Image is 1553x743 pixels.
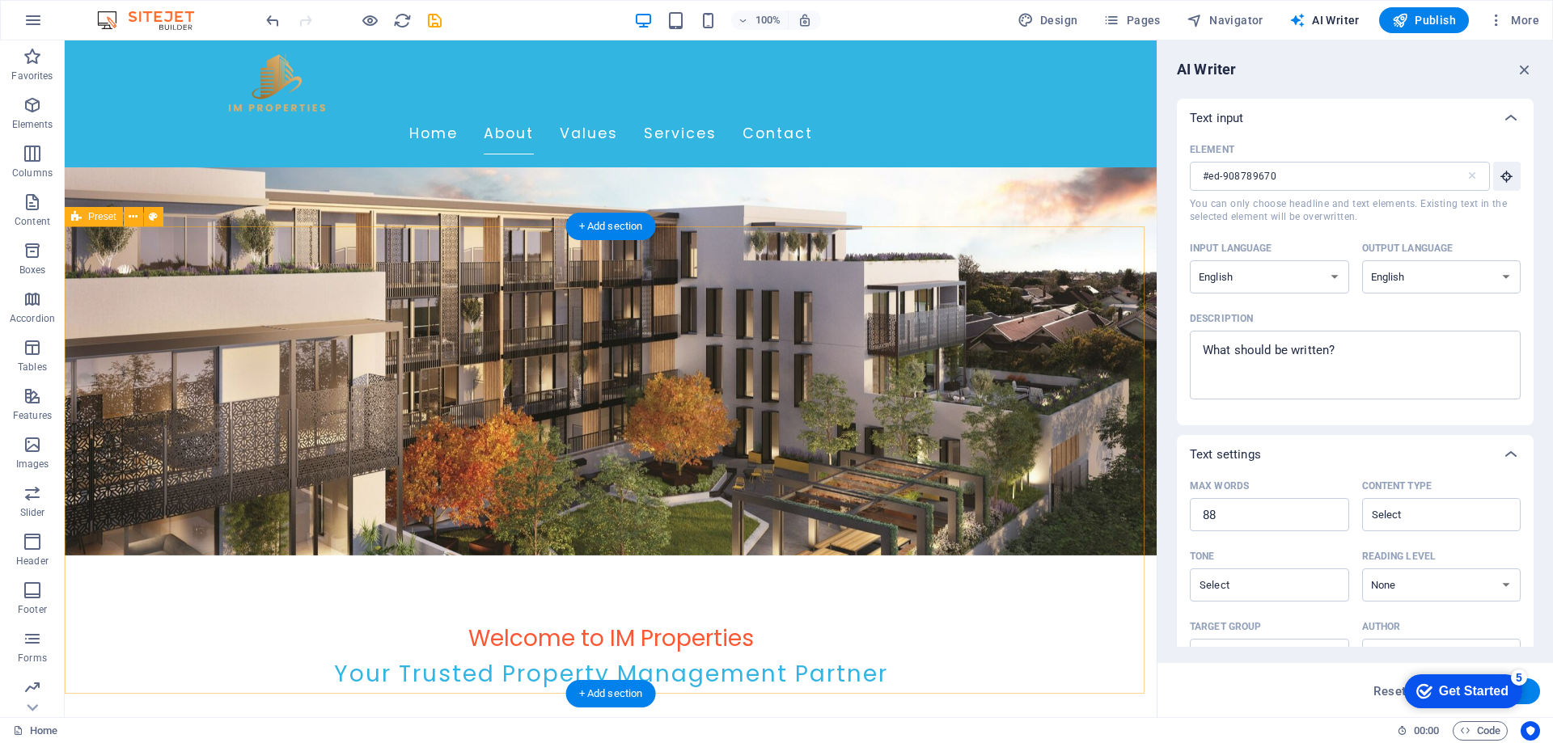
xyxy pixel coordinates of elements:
[1362,260,1521,293] select: Output language
[88,212,116,222] span: Preset
[1362,242,1454,255] p: Output language
[1362,620,1401,633] p: Author
[1397,721,1440,741] h6: Session time
[1190,110,1243,126] p: Text input
[1190,550,1214,563] p: Tone
[13,8,131,42] div: Get Started 5 items remaining, 0% complete
[18,652,47,665] p: Forms
[1488,12,1539,28] span: More
[1103,12,1160,28] span: Pages
[798,13,812,27] i: On resize automatically adjust zoom level to fit chosen device.
[392,11,412,30] button: reload
[1190,197,1521,223] span: You can only choose headline and text elements. Existing text in the selected element will be ove...
[11,70,53,82] p: Favorites
[360,11,379,30] button: Click here to leave preview mode and continue editing
[1365,678,1415,704] button: Reset
[566,213,656,240] div: + Add section
[1187,12,1263,28] span: Navigator
[1283,7,1366,33] button: AI Writer
[12,118,53,131] p: Elements
[1367,503,1490,526] input: Content typeClear
[1190,643,1349,669] input: Target group
[264,11,282,30] i: Undo: Delete elements (Ctrl+Z)
[1177,60,1236,79] h6: AI Writer
[1414,721,1439,741] span: 00 00
[1018,12,1078,28] span: Design
[425,11,444,30] button: save
[1521,721,1540,741] button: Usercentrics
[1177,474,1534,698] div: Text settings
[1460,721,1500,741] span: Code
[1190,143,1234,156] p: Element
[393,11,412,30] i: Reload page
[1190,479,1249,492] p: Max words
[19,264,46,277] p: Boxes
[1362,550,1436,563] p: Reading level
[1190,446,1261,462] p: Text settings
[755,11,781,30] h6: 100%
[1367,644,1490,667] input: AuthorClear
[1177,99,1534,137] div: Text input
[1453,721,1508,741] button: Code
[1177,435,1534,474] div: Text settings
[263,11,282,30] button: undo
[13,721,57,741] a: Click to cancel selection. Double-click to open Pages
[1482,7,1546,33] button: More
[1190,162,1466,191] input: ElementYou can only choose headline and text elements. Existing text in the selected element will...
[18,603,47,616] p: Footer
[1190,620,1261,633] p: Target group
[93,11,214,30] img: Editor Logo
[1190,499,1349,531] input: Max words
[1190,242,1272,255] p: Input language
[1493,162,1521,191] button: ElementYou can only choose headline and text elements. Existing text in the selected element will...
[12,167,53,179] p: Columns
[566,680,656,707] div: + Add section
[120,3,136,19] div: 5
[1362,479,1432,492] p: Content type
[1392,12,1456,28] span: Publish
[1011,7,1085,33] button: Design
[1373,685,1406,698] span: Reset
[425,11,444,30] i: Save (Ctrl+S)
[1195,573,1318,597] input: ToneClear
[48,18,117,32] div: Get Started
[18,361,47,374] p: Tables
[1425,724,1428,737] span: :
[731,11,789,30] button: 100%
[1177,137,1534,425] div: Text input
[1097,7,1166,33] button: Pages
[13,409,52,422] p: Features
[1190,312,1253,325] p: Description
[1289,12,1360,28] span: AI Writer
[1362,568,1521,602] select: Reading level
[15,215,50,228] p: Content
[20,506,45,519] p: Slider
[16,458,49,471] p: Images
[1190,260,1349,293] select: Input language
[1180,7,1270,33] button: Navigator
[10,312,55,325] p: Accordion
[1011,7,1085,33] div: Design (Ctrl+Alt+Y)
[1379,7,1469,33] button: Publish
[1198,339,1513,391] textarea: Description
[16,555,49,568] p: Header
